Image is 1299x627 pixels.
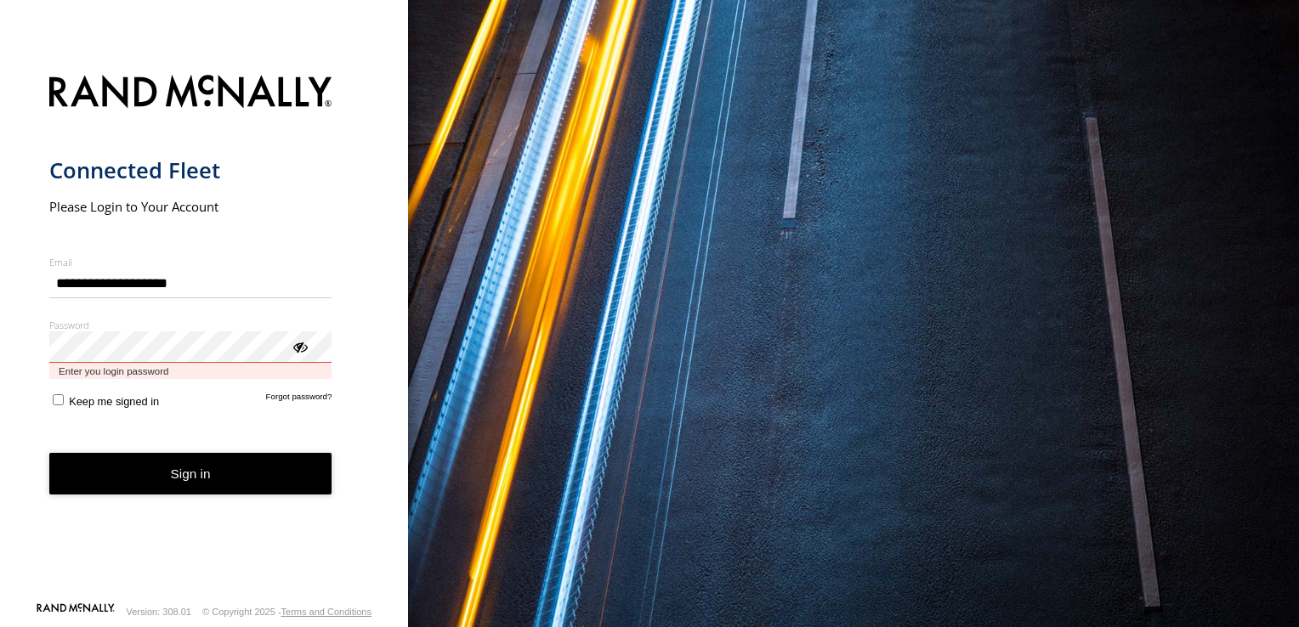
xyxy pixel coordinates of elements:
span: Enter you login password [49,363,332,379]
label: Email [49,256,332,268]
a: Forgot password? [266,392,332,408]
div: © Copyright 2025 - [202,607,372,617]
a: Visit our Website [37,603,115,620]
img: Rand McNally [49,71,332,115]
h1: Connected Fleet [49,156,332,184]
form: main [49,65,360,602]
input: Keep me signed in [53,394,64,405]
button: Sign in [49,453,332,494]
div: Version: 308.01 [127,607,191,617]
h2: Please Login to Your Account [49,198,332,215]
a: Terms and Conditions [281,607,372,617]
span: Keep me signed in [69,395,159,408]
label: Password [49,319,332,331]
div: ViewPassword [291,337,308,354]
